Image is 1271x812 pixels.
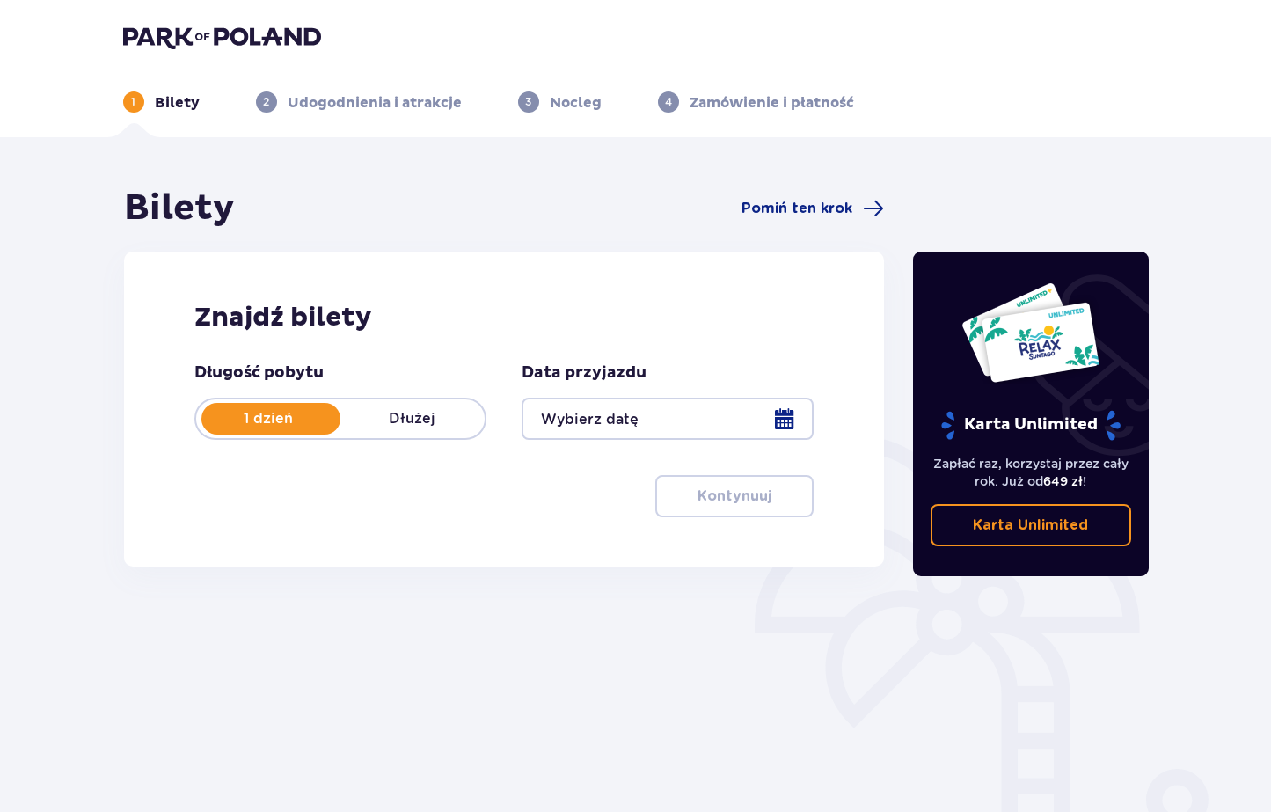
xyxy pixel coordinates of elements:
p: Zapłać raz, korzystaj przez cały rok. Już od ! [931,455,1131,490]
button: Kontynuuj [655,475,814,517]
p: Data przyjazdu [522,362,646,384]
p: Bilety [155,93,200,113]
img: Park of Poland logo [123,25,321,49]
p: 1 [131,94,135,110]
p: Karta Unlimited [939,410,1122,441]
a: Pomiń ten krok [741,198,884,219]
p: Długość pobytu [194,362,324,384]
h1: Bilety [124,187,235,230]
p: 4 [665,94,672,110]
p: 3 [525,94,531,110]
p: 2 [263,94,269,110]
a: Karta Unlimited [931,504,1131,546]
p: 1 dzień [196,409,340,428]
p: Nocleg [550,93,602,113]
span: Pomiń ten krok [741,199,852,218]
p: Karta Unlimited [973,516,1088,535]
span: 649 zł [1043,474,1083,488]
p: Zamówienie i płatność [690,93,854,113]
p: Dłużej [340,409,485,428]
p: Kontynuuj [698,486,771,506]
p: Udogodnienia i atrakcje [288,93,462,113]
h2: Znajdź bilety [194,301,814,334]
